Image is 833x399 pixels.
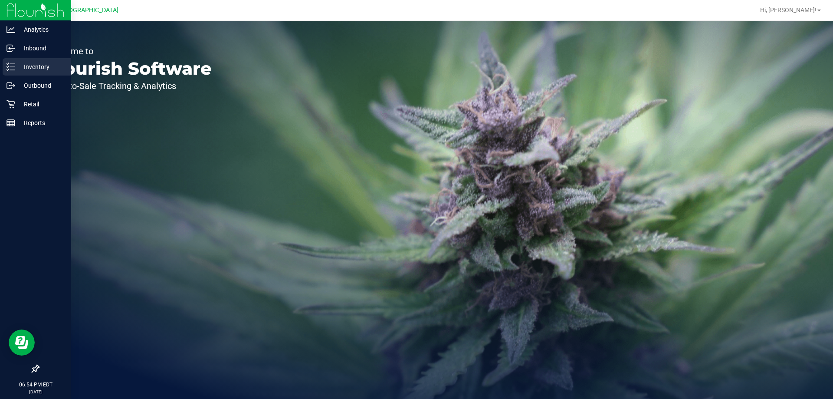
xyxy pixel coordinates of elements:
[760,7,817,13] span: Hi, [PERSON_NAME]!
[15,118,67,128] p: Reports
[15,62,67,72] p: Inventory
[15,99,67,109] p: Retail
[7,100,15,109] inline-svg: Retail
[47,82,212,90] p: Seed-to-Sale Tracking & Analytics
[7,25,15,34] inline-svg: Analytics
[7,63,15,71] inline-svg: Inventory
[7,44,15,53] inline-svg: Inbound
[15,80,67,91] p: Outbound
[4,381,67,389] p: 06:54 PM EDT
[47,60,212,77] p: Flourish Software
[15,43,67,53] p: Inbound
[9,330,35,356] iframe: Resource center
[7,81,15,90] inline-svg: Outbound
[59,7,118,14] span: [GEOGRAPHIC_DATA]
[15,24,67,35] p: Analytics
[47,47,212,56] p: Welcome to
[4,389,67,395] p: [DATE]
[7,119,15,127] inline-svg: Reports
